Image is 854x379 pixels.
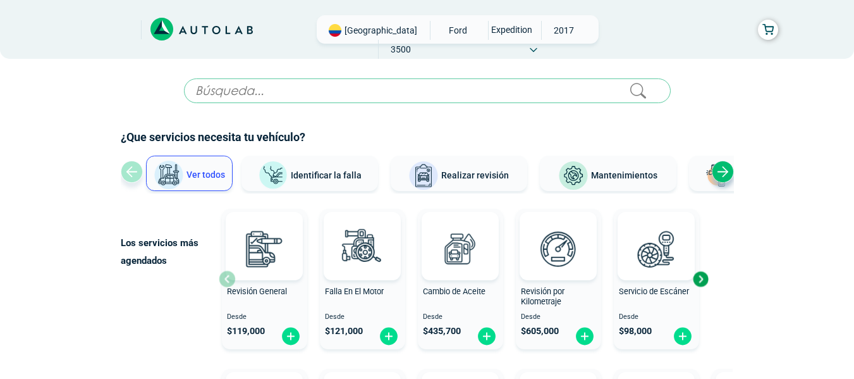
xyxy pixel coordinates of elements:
img: cambio_de_aceite-v3.svg [432,221,488,276]
span: $ 121,000 [325,326,363,337]
input: Búsqueda... [184,78,671,103]
span: Desde [521,313,596,321]
img: fi_plus-circle2.svg [575,326,595,346]
span: Mantenimientos [591,170,657,180]
span: Ver todos [186,170,225,180]
span: Realizar revisión [441,170,509,180]
img: AD0BCuuxAAAAAElFTkSuQmCC [637,214,675,252]
span: $ 98,000 [619,326,652,337]
button: Revisión General Desde $119,000 [222,209,307,349]
img: Ver todos [154,160,184,190]
span: [GEOGRAPHIC_DATA] [345,24,417,37]
div: Next slide [691,270,710,289]
span: $ 119,000 [227,326,265,337]
img: AD0BCuuxAAAAAElFTkSuQmCC [441,214,479,252]
img: escaner-v3.svg [628,221,684,276]
img: fi_plus-circle2.svg [673,326,693,346]
img: revision_por_kilometraje-v3.svg [530,221,586,276]
span: Desde [227,313,302,321]
button: Realizar revisión [391,156,527,191]
img: fi_plus-circle2.svg [477,326,497,346]
img: Realizar revisión [408,161,439,191]
img: Flag of COLOMBIA [329,24,341,37]
span: 3500 [379,40,424,59]
button: Cambio de Aceite Desde $435,700 [418,209,503,349]
img: fi_plus-circle2.svg [379,326,399,346]
img: AD0BCuuxAAAAAElFTkSuQmCC [539,214,577,252]
button: Mantenimientos [540,156,676,191]
img: AD0BCuuxAAAAAElFTkSuQmCC [245,214,283,252]
button: Falla En El Motor Desde $121,000 [320,209,405,349]
img: Mantenimientos [558,161,589,191]
button: Revisión por Kilometraje Desde $605,000 [516,209,601,349]
img: Latonería y Pintura [702,161,733,191]
button: Identificar la falla [241,156,378,191]
span: Falla En El Motor [325,287,384,296]
img: Identificar la falla [258,161,288,190]
span: Desde [619,313,694,321]
span: 2017 [542,21,587,40]
span: Servicio de Escáner [619,287,689,296]
div: Next slide [712,161,734,183]
span: Desde [325,313,400,321]
span: Identificar la falla [291,170,362,180]
p: Los servicios más agendados [121,234,219,270]
button: Servicio de Escáner Desde $98,000 [614,209,699,349]
span: $ 605,000 [521,326,559,337]
span: Desde [423,313,498,321]
span: Cambio de Aceite [423,287,485,296]
span: FORD [436,21,480,40]
img: diagnostic_engine-v3.svg [334,221,390,276]
span: Revisión General [227,287,287,296]
img: AD0BCuuxAAAAAElFTkSuQmCC [343,214,381,252]
img: fi_plus-circle2.svg [281,326,301,346]
img: revision_general-v3.svg [236,221,292,276]
h2: ¿Que servicios necesita tu vehículo? [121,129,734,146]
span: Revisión por Kilometraje [521,287,564,307]
span: $ 435,700 [423,326,461,337]
button: Ver todos [146,156,233,191]
span: EXPEDITION [489,21,534,39]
